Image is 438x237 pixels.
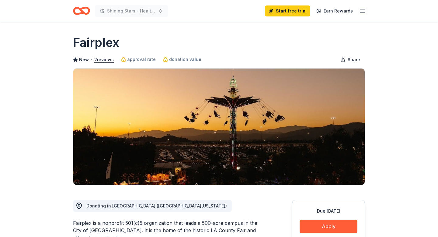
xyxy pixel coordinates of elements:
button: 2reviews [94,56,114,63]
button: Share [335,54,365,66]
span: Shining Stars - Healthcare Employee Recognition [107,7,156,15]
span: donation value [169,56,201,63]
span: Share [348,56,360,63]
h1: Fairplex [73,34,119,51]
span: approval rate [127,56,156,63]
span: Donating in [GEOGRAPHIC_DATA] ([GEOGRAPHIC_DATA][US_STATE]) [86,203,227,208]
a: Home [73,4,90,18]
a: Earn Rewards [313,5,356,16]
img: Image for Fairplex [73,69,365,185]
div: Due [DATE] [300,207,357,215]
a: donation value [163,56,201,63]
button: Apply [300,220,357,233]
a: Start free trial [265,5,310,16]
a: approval rate [121,56,156,63]
span: • [91,57,93,62]
span: New [79,56,89,63]
button: Shining Stars - Healthcare Employee Recognition [95,5,168,17]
